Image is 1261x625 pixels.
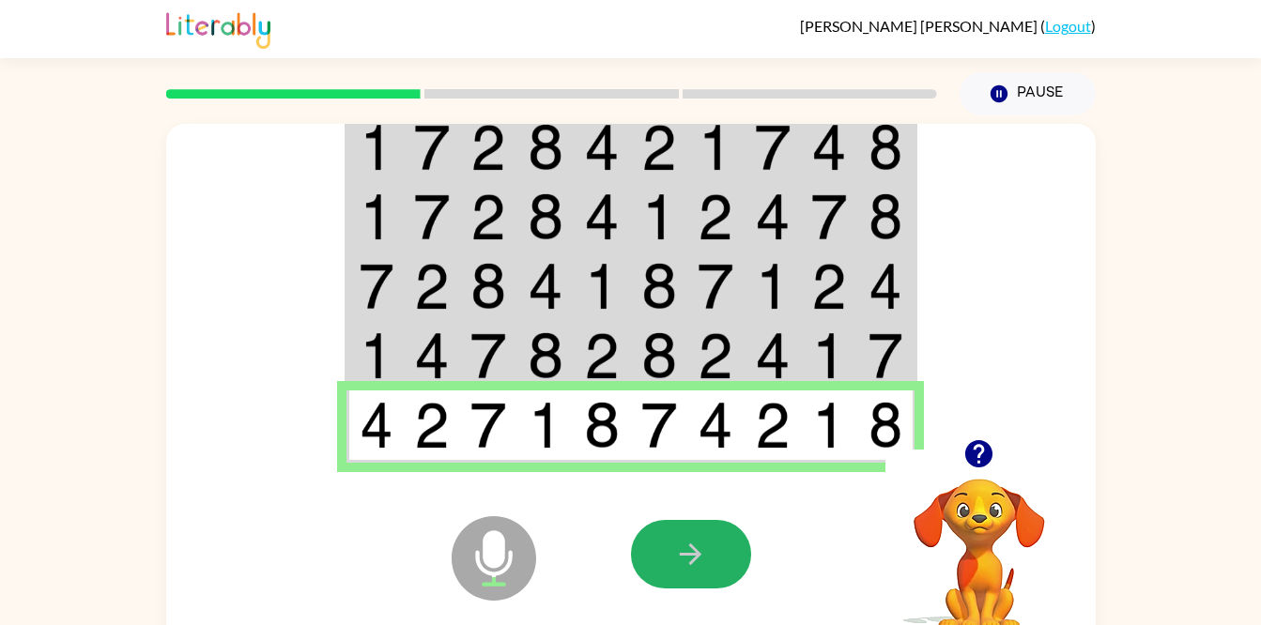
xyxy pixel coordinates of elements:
[470,193,506,240] img: 2
[800,17,1040,35] span: [PERSON_NAME] [PERSON_NAME]
[360,402,393,449] img: 4
[584,402,620,449] img: 8
[869,193,902,240] img: 8
[698,193,733,240] img: 2
[755,193,791,240] img: 4
[641,124,677,171] img: 2
[470,402,506,449] img: 7
[414,263,450,310] img: 2
[528,193,563,240] img: 8
[641,193,677,240] img: 1
[528,263,563,310] img: 4
[584,124,620,171] img: 4
[641,263,677,310] img: 8
[414,332,450,379] img: 4
[755,124,791,171] img: 7
[755,402,791,449] img: 2
[811,402,847,449] img: 1
[869,263,902,310] img: 4
[1045,17,1091,35] a: Logout
[360,263,393,310] img: 7
[641,402,677,449] img: 7
[869,332,902,379] img: 7
[414,124,450,171] img: 7
[811,263,847,310] img: 2
[869,402,902,449] img: 8
[641,332,677,379] img: 8
[811,124,847,171] img: 4
[528,124,563,171] img: 8
[584,193,620,240] img: 4
[528,402,563,449] img: 1
[698,332,733,379] img: 2
[755,332,791,379] img: 4
[470,124,506,171] img: 2
[470,332,506,379] img: 7
[698,263,733,310] img: 7
[698,124,733,171] img: 1
[698,402,733,449] img: 4
[414,193,450,240] img: 7
[470,263,506,310] img: 8
[528,332,563,379] img: 8
[584,263,620,310] img: 1
[811,332,847,379] img: 1
[360,193,393,240] img: 1
[166,8,270,49] img: Literably
[414,402,450,449] img: 2
[869,124,902,171] img: 8
[800,17,1096,35] div: ( )
[960,72,1096,115] button: Pause
[811,193,847,240] img: 7
[360,332,393,379] img: 1
[755,263,791,310] img: 1
[584,332,620,379] img: 2
[360,124,393,171] img: 1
